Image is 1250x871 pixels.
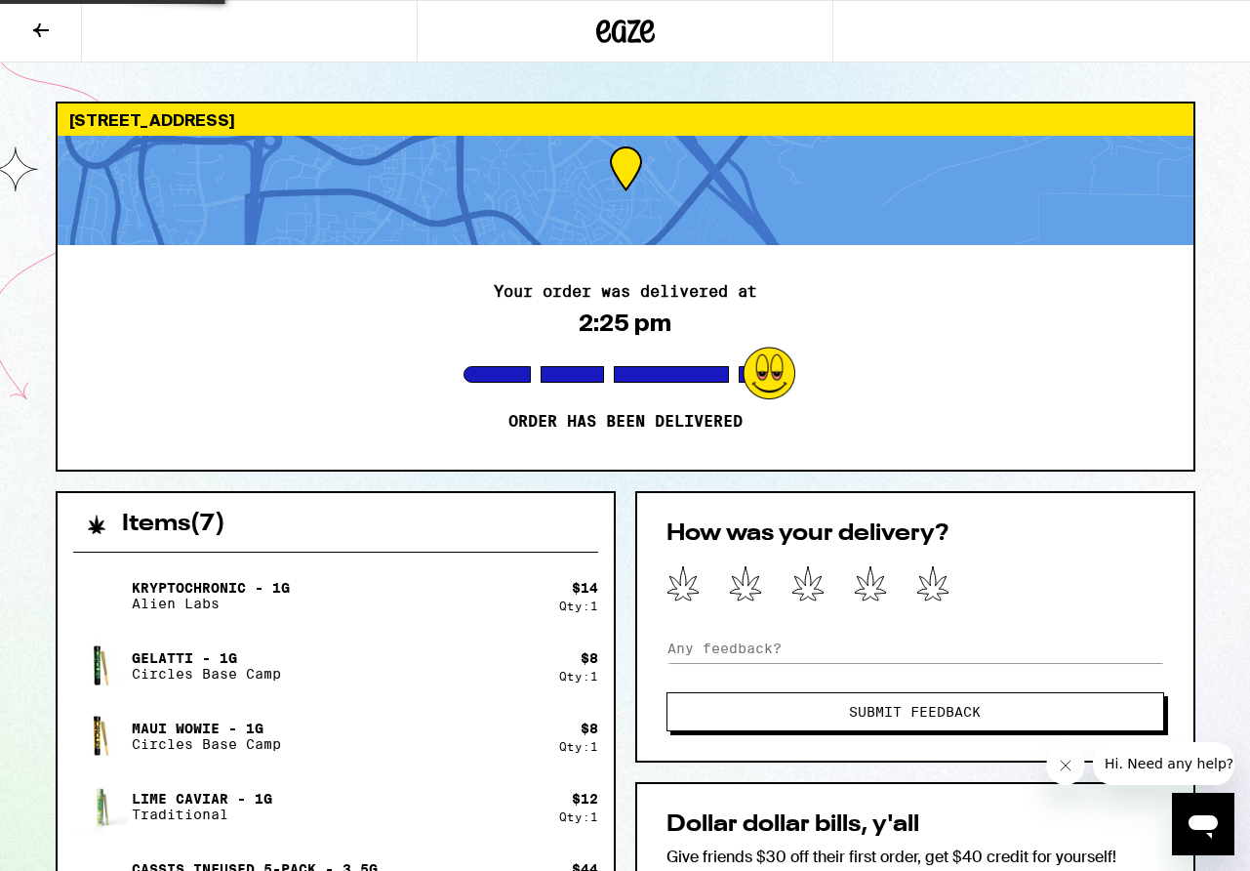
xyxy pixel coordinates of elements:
[572,580,598,596] div: $ 14
[132,721,281,736] p: Maui Wowie - 1g
[559,600,598,612] div: Qty: 1
[73,779,128,834] img: Lime Caviar - 1g
[132,596,290,611] p: Alien Labs
[508,412,743,432] p: Order has been delivered
[494,284,757,300] h2: Your order was delivered at
[666,522,1164,546] h2: How was your delivery?
[132,666,281,682] p: Circles Base Camp
[559,810,598,823] div: Qty: 1
[73,639,128,693] img: Gelatti - 1g
[132,736,281,752] p: Circles Base Camp
[1046,746,1085,785] iframe: Close message
[1172,793,1234,855] iframe: Button to launch messaging window
[132,807,272,822] p: Traditional
[581,650,598,666] div: $ 8
[1093,742,1234,785] iframe: Message from company
[559,740,598,753] div: Qty: 1
[572,791,598,807] div: $ 12
[132,650,281,666] p: Gelatti - 1g
[73,568,128,623] img: Kryptochronic - 1g
[579,310,671,337] div: 2:25 pm
[559,670,598,683] div: Qty: 1
[581,721,598,736] div: $ 8
[132,580,290,596] p: Kryptochronic - 1g
[666,692,1164,731] button: Submit Feedback
[666,634,1164,663] input: Any feedback?
[122,513,225,536] h2: Items ( 7 )
[666,847,1164,867] p: Give friends $30 off their first order, get $40 credit for yourself!
[73,709,128,764] img: Maui Wowie - 1g
[666,813,1164,837] h2: Dollar dollar bills, y'all
[849,705,981,719] span: Submit Feedback
[132,791,272,807] p: Lime Caviar - 1g
[58,104,1193,136] div: [STREET_ADDRESS]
